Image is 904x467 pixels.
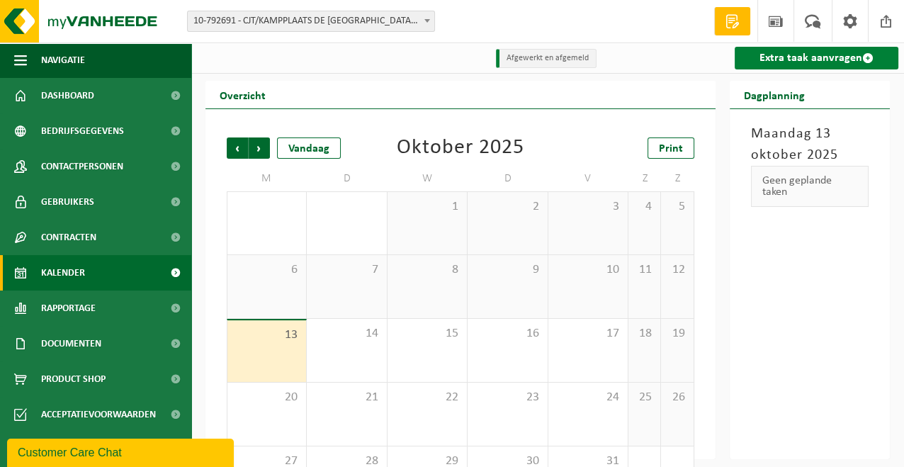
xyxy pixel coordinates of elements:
[41,326,101,361] span: Documenten
[635,326,653,342] span: 18
[41,78,94,113] span: Dashboard
[659,143,683,154] span: Print
[628,166,661,191] td: Z
[555,199,621,215] span: 3
[395,326,460,342] span: 15
[635,262,653,278] span: 11
[314,262,379,278] span: 7
[277,137,341,159] div: Vandaag
[41,184,94,220] span: Gebruikers
[41,43,85,78] span: Navigatie
[41,149,123,184] span: Contactpersonen
[388,166,468,191] td: W
[668,390,686,405] span: 26
[668,199,686,215] span: 5
[307,166,387,191] td: D
[235,327,299,343] span: 13
[397,137,524,159] div: Oktober 2025
[205,81,280,108] h2: Overzicht
[41,220,96,255] span: Contracten
[555,262,621,278] span: 10
[314,390,379,405] span: 21
[475,199,540,215] span: 2
[235,262,299,278] span: 6
[41,397,156,432] span: Acceptatievoorwaarden
[668,262,686,278] span: 12
[314,326,379,342] span: 14
[555,390,621,405] span: 24
[496,49,597,68] li: Afgewerkt en afgemeld
[41,255,85,291] span: Kalender
[7,436,237,467] iframe: chat widget
[635,390,653,405] span: 25
[188,11,434,31] span: 10-792691 - CJT/KAMPPLAATS DE KOESTAL - MOELINGEN
[475,262,540,278] span: 9
[475,326,540,342] span: 16
[661,166,694,191] td: Z
[235,390,299,405] span: 20
[635,199,653,215] span: 4
[395,199,460,215] span: 1
[249,137,270,159] span: Volgende
[41,361,106,397] span: Product Shop
[41,291,96,326] span: Rapportage
[187,11,435,32] span: 10-792691 - CJT/KAMPPLAATS DE KOESTAL - MOELINGEN
[668,326,686,342] span: 19
[227,137,248,159] span: Vorige
[751,123,869,166] h3: Maandag 13 oktober 2025
[227,166,307,191] td: M
[41,113,124,149] span: Bedrijfsgegevens
[475,390,540,405] span: 23
[395,262,460,278] span: 8
[555,326,621,342] span: 17
[468,166,548,191] td: D
[548,166,628,191] td: V
[730,81,819,108] h2: Dagplanning
[751,166,869,207] div: Geen geplande taken
[648,137,694,159] a: Print
[395,390,460,405] span: 22
[735,47,899,69] a: Extra taak aanvragen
